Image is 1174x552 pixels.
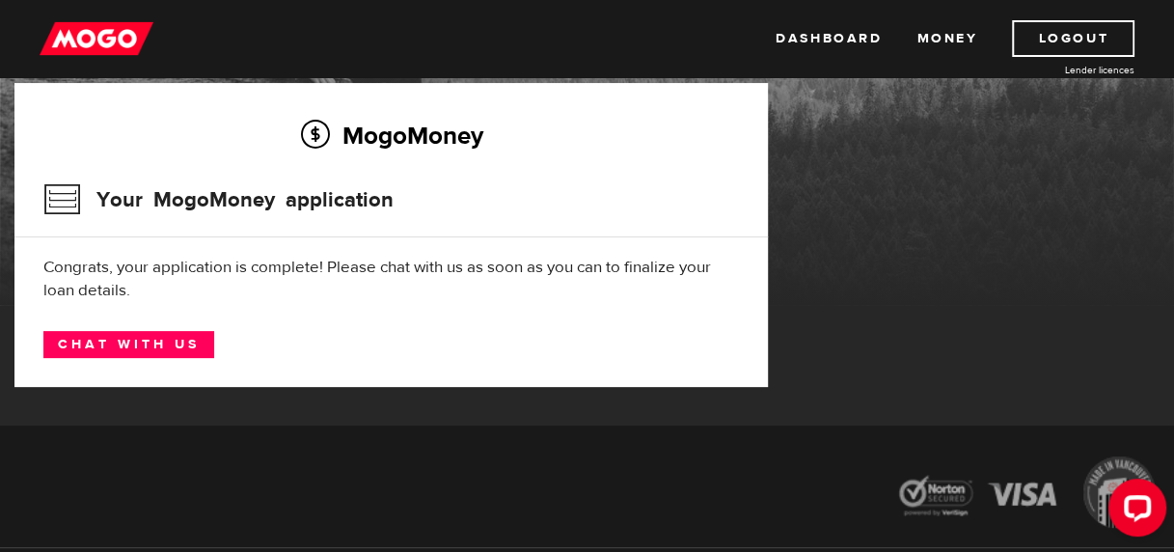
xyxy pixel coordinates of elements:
a: Dashboard [776,20,882,57]
a: Logout [1012,20,1134,57]
img: mogo_logo-11ee424be714fa7cbb0f0f49df9e16ec.png [40,20,153,57]
div: Congrats, your application is complete! Please chat with us as soon as you can to finalize your l... [43,256,739,302]
h2: MogoMoney [43,115,739,155]
a: Money [916,20,977,57]
a: Chat with us [43,331,214,358]
iframe: LiveChat chat widget [1093,471,1174,552]
a: Lender licences [990,63,1134,77]
img: legal-icons-92a2ffecb4d32d839781d1b4e4802d7b.png [881,442,1174,547]
h3: Your MogoMoney application [43,175,394,225]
